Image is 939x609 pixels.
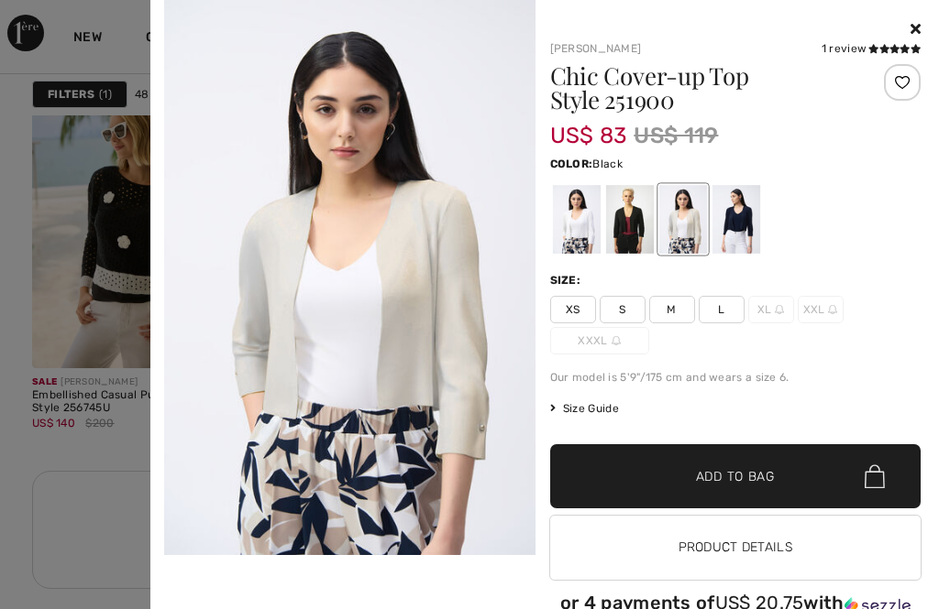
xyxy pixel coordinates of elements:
[550,42,642,55] a: [PERSON_NAME]
[605,185,653,254] div: Black
[552,185,600,254] div: Vanilla 30
[550,104,627,148] span: US$ 83
[822,40,921,57] div: 1 review
[550,296,596,323] span: XS
[550,400,619,417] span: Size Guide
[550,64,859,112] h1: Chic Cover-up Top Style 251900
[592,158,623,170] span: Black
[865,464,885,488] img: Bag.svg
[612,336,621,345] img: ring-m.svg
[600,296,646,323] span: S
[550,327,649,354] span: XXXL
[550,369,922,386] div: Our model is 5'9"/175 cm and wears a size 6.
[775,305,784,314] img: ring-m.svg
[712,185,759,254] div: Midnight Blue
[649,296,695,323] span: M
[699,296,745,323] span: L
[828,305,837,314] img: ring-m.svg
[42,13,80,29] span: Help
[550,444,922,508] button: Add to Bag
[550,272,585,288] div: Size:
[748,296,794,323] span: XL
[658,185,706,254] div: Moonstone
[634,119,718,152] span: US$ 119
[550,158,593,170] span: Color:
[550,516,922,580] button: Product Details
[798,296,844,323] span: XXL
[696,467,775,486] span: Add to Bag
